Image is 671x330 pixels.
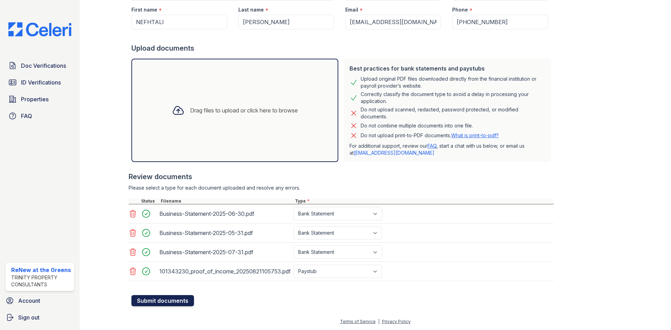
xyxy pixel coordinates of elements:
div: Type [294,198,554,204]
span: Properties [21,95,49,103]
span: Sign out [18,313,39,322]
p: For additional support, review our , start a chat with us below, or email us at [349,142,545,156]
a: Doc Verifications [6,59,74,73]
label: Last name [238,6,264,13]
a: FAQ [427,143,436,149]
div: Trinity Property Consultants [11,274,71,288]
label: First name [131,6,157,13]
div: Drag files to upload or click here to browse [190,106,298,115]
div: Business-Statement-2025-07-31.pdf [159,247,291,258]
div: Do not combine multiple documents into one file. [361,122,473,130]
a: ID Verifications [6,75,74,89]
label: Phone [452,6,468,13]
div: Upload documents [131,43,554,53]
button: Submit documents [131,295,194,306]
span: Doc Verifications [21,61,66,70]
a: Privacy Policy [382,319,411,324]
a: Sign out [3,310,77,324]
div: Do not upload scanned, redacted, password protected, or modified documents. [361,106,545,120]
div: Correctly classify the document type to avoid a delay in processing your application. [361,91,545,105]
div: Please select a type for each document uploaded and resolve any errors. [129,184,554,191]
a: Properties [6,92,74,106]
span: FAQ [21,112,32,120]
label: Email [345,6,358,13]
a: What is print-to-pdf? [451,132,499,138]
p: Do not upload print-to-PDF documents. [361,132,499,139]
div: Best practices for bank statements and paystubs [349,64,545,73]
span: Account [18,296,40,305]
a: Account [3,294,77,308]
div: ReNew at the Greens [11,266,71,274]
a: [EMAIL_ADDRESS][DOMAIN_NAME] [354,150,434,156]
div: Business-Statement-2025-06-30.pdf [159,208,291,219]
div: Status [140,198,159,204]
span: ID Verifications [21,78,61,87]
div: Business-Statement-2025-05-31.pdf [159,227,291,239]
div: | [378,319,380,324]
img: CE_Logo_Blue-a8612792a0a2168367f1c8372b55b34899dd931a85d93a1a3d3e32e68fde9ad4.png [3,22,77,36]
div: 101343230_proof_of_income_20250821105753.pdf [159,266,291,277]
a: FAQ [6,109,74,123]
div: Upload original PDF files downloaded directly from the financial institution or payroll provider’... [361,75,545,89]
div: Review documents [129,172,554,182]
div: Filename [159,198,294,204]
a: Terms of Service [340,319,376,324]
